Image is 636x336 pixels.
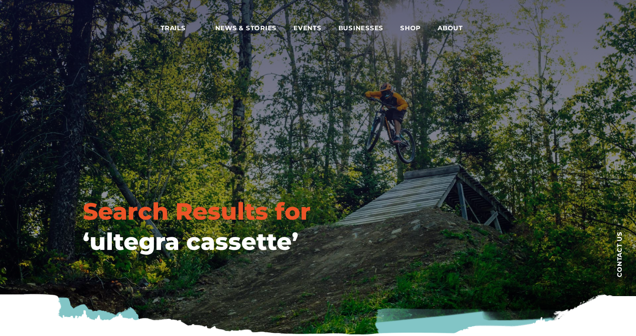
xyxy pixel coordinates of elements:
[215,24,277,32] span: News & Stories
[338,24,384,32] span: Businesses
[83,197,311,226] em: Search Results for
[602,218,636,290] a: Contact us
[293,24,322,32] span: Events
[400,24,421,32] span: Shop
[616,231,623,277] span: Contact us
[438,24,475,32] span: About
[161,24,198,32] span: Trails
[83,227,394,256] h2: ‘ultegra cassette’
